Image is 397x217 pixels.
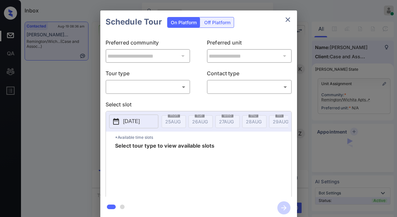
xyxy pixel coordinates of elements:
p: Preferred unit [207,39,292,49]
span: Select tour type to view available slots [115,143,214,195]
div: On Platform [168,17,200,27]
p: Preferred community [106,39,190,49]
p: Select slot [106,100,292,111]
p: Contact type [207,69,292,80]
button: [DATE] [109,115,158,128]
p: Tour type [106,69,190,80]
button: close [281,13,294,26]
p: *Available time slots [115,132,291,143]
p: [DATE] [123,118,140,125]
div: Off Platform [201,17,234,27]
h2: Schedule Tour [100,10,167,33]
